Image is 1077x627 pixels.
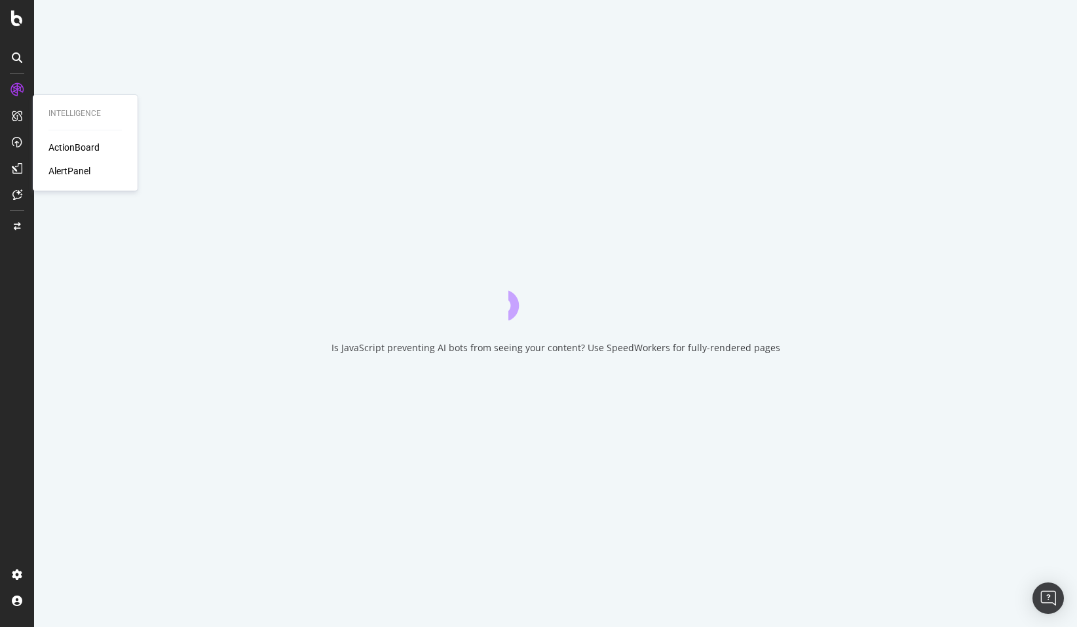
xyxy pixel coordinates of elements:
[331,341,780,354] div: Is JavaScript preventing AI bots from seeing your content? Use SpeedWorkers for fully-rendered pages
[1032,582,1064,614] div: Open Intercom Messenger
[48,141,100,154] a: ActionBoard
[48,108,122,119] div: Intelligence
[508,273,603,320] div: animation
[48,164,90,178] a: AlertPanel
